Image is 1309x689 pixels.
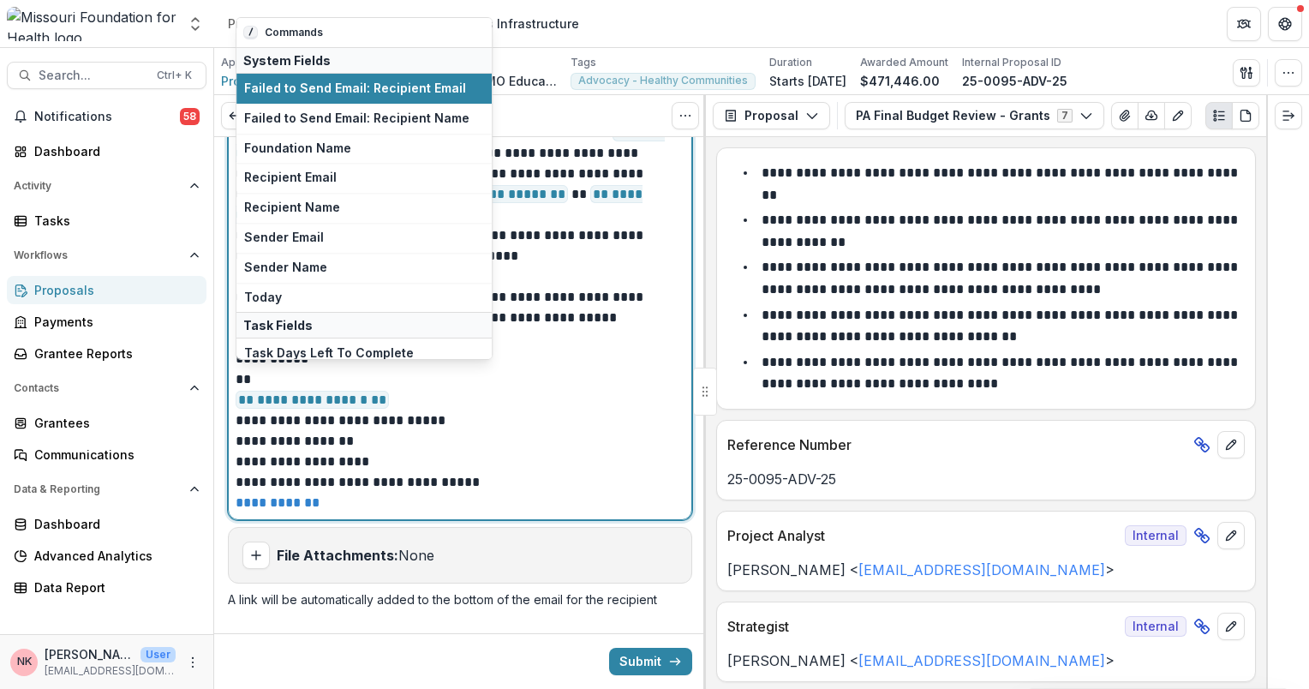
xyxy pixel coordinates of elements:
[243,26,258,39] kbd: /
[1125,616,1186,637] span: Internal
[17,656,32,668] div: Nancy Kelley
[34,110,180,124] span: Notifications
[34,212,193,230] div: Tasks
[244,81,484,96] span: Failed to Send Email: Recipient Email
[153,66,195,85] div: Ctrl + K
[769,55,812,70] p: Duration
[34,313,193,331] div: Payments
[180,108,200,125] span: 58
[578,75,748,87] span: Advocacy - Healthy Communities
[236,134,492,164] button: Foundation Name
[7,542,206,570] a: Advanced Analytics
[244,141,484,156] span: Foundation Name
[1217,431,1245,458] button: edit
[7,476,206,503] button: Open Data & Reporting
[221,11,295,36] a: Proposals
[7,7,176,41] img: Missouri Foundation for Health logo
[244,346,484,361] span: Task Days Left To Complete
[727,469,1245,489] p: 25-0095-ADV-25
[34,344,193,362] div: Grantee Reports
[7,276,206,304] a: Proposals
[860,55,948,70] p: Awarded Amount
[277,545,434,566] p: None
[7,308,206,336] a: Payments
[7,62,206,89] button: Search...
[236,47,492,74] div: System Fields
[858,561,1105,578] a: [EMAIL_ADDRESS][DOMAIN_NAME]
[14,249,182,261] span: Workflows
[7,242,206,269] button: Open Workflows
[1111,102,1139,129] button: View Attached Files
[242,542,270,569] button: Add attachment
[962,72,1067,90] p: 25-0095-ADV-25
[672,102,699,129] button: Options
[7,207,206,235] a: Tasks
[140,647,176,662] p: User
[7,440,206,469] a: Communications
[769,72,846,90] p: Starts [DATE]
[7,172,206,200] button: Open Activity
[1205,102,1233,129] button: Plaintext view
[244,231,484,245] span: Sender Email
[34,281,193,299] div: Proposals
[236,283,492,313] button: Today
[1125,525,1186,546] span: Internal
[14,483,182,495] span: Data & Reporting
[228,590,692,608] p: A link will be automatically added to the bottom of the email for the recipient
[221,55,269,70] p: Applicant
[7,137,206,165] a: Dashboard
[7,339,206,368] a: Grantee Reports
[34,515,193,533] div: Dashboard
[7,510,206,538] a: Dashboard
[1232,102,1259,129] button: PDF view
[228,15,288,33] div: Proposals
[244,201,484,215] span: Recipient Name
[7,103,206,130] button: Notifications58
[727,525,1118,546] p: Project Analyst
[221,11,586,36] nav: breadcrumb
[34,142,193,160] div: Dashboard
[1164,102,1192,129] button: Edit as form
[277,547,398,564] strong: File Attachments:
[1268,7,1302,41] button: Get Help
[727,650,1245,671] p: [PERSON_NAME] < >
[34,446,193,464] div: Communications
[244,291,484,305] span: Today
[236,312,492,339] div: Task Fields
[14,382,182,394] span: Contacts
[860,72,940,90] p: $471,446.00
[727,434,1186,455] p: Reference Number
[236,104,492,134] button: Failed to Send Email: Recipient Name
[183,7,207,41] button: Open entity switcher
[236,339,492,368] button: Task Days Left To Complete
[45,645,134,663] p: [PERSON_NAME]
[609,648,692,675] button: Submit
[14,180,182,192] span: Activity
[845,102,1104,129] button: PA Final Budget Review - Grants7
[244,171,484,185] span: Recipient Email
[34,578,193,596] div: Data Report
[236,193,492,223] button: Recipient Name
[713,102,830,129] button: Proposal
[221,72,350,90] a: Progress MO Education Fund
[45,663,176,679] p: [EMAIL_ADDRESS][DOMAIN_NAME]
[34,547,193,565] div: Advanced Analytics
[236,223,492,253] button: Sender Email
[317,15,579,33] div: Building MO Communications Infrastructure
[265,25,323,40] p: Commands
[858,652,1105,669] a: [EMAIL_ADDRESS][DOMAIN_NAME]
[962,55,1061,70] p: Internal Proposal ID
[34,414,193,432] div: Grantees
[1217,522,1245,549] button: edit
[236,74,492,104] button: Failed to Send Email: Recipient Email
[182,652,203,673] button: More
[1217,613,1245,640] button: edit
[1275,102,1302,129] button: Expand right
[1227,7,1261,41] button: Partners
[244,261,484,275] span: Sender Name
[727,560,1245,580] p: [PERSON_NAME] < >
[244,111,484,126] span: Failed to Send Email: Recipient Name
[727,616,1118,637] p: Strategist
[39,69,146,83] span: Search...
[7,573,206,602] a: Data Report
